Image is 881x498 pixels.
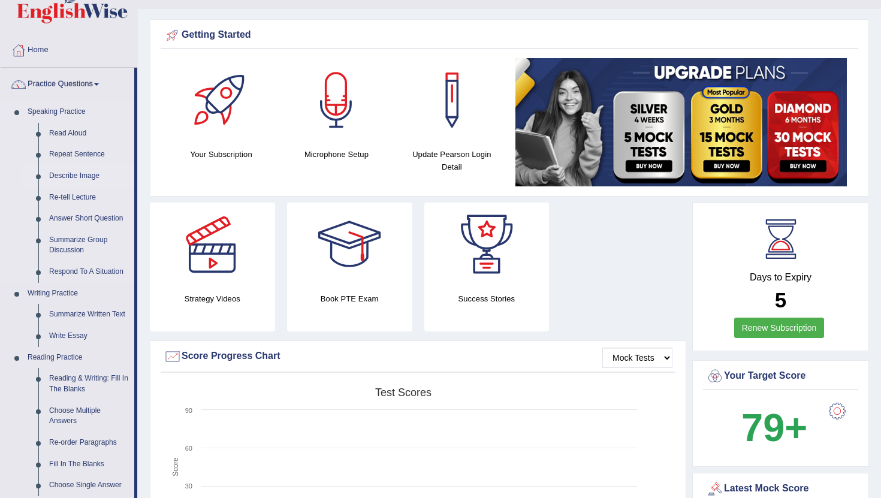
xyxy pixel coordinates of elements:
[164,348,672,366] div: Score Progress Chart
[170,148,273,161] h4: Your Subscription
[44,144,134,165] a: Repeat Sentence
[375,387,432,399] tspan: Test scores
[185,482,192,490] text: 30
[44,261,134,283] a: Respond To A Situation
[287,292,412,305] h4: Book PTE Exam
[44,368,134,400] a: Reading & Writing: Fill In The Blanks
[150,292,275,305] h4: Strategy Videos
[706,367,855,385] div: Your Target Score
[424,292,550,305] h4: Success Stories
[1,34,137,64] a: Home
[706,480,855,498] div: Latest Mock Score
[44,165,134,187] a: Describe Image
[164,26,855,44] div: Getting Started
[44,123,134,144] a: Read Aloud
[44,304,134,325] a: Summarize Written Text
[171,457,180,476] tspan: Score
[44,187,134,209] a: Re-tell Lecture
[44,208,134,230] a: Answer Short Question
[285,148,388,161] h4: Microphone Setup
[515,58,847,186] img: small5.jpg
[22,283,134,304] a: Writing Practice
[44,454,134,475] a: Fill In The Blanks
[706,272,855,283] h4: Days to Expiry
[22,101,134,123] a: Speaking Practice
[775,288,786,312] b: 5
[741,406,807,449] b: 79+
[185,445,192,452] text: 60
[185,407,192,414] text: 90
[400,148,503,173] h4: Update Pearson Login Detail
[44,400,134,432] a: Choose Multiple Answers
[44,325,134,347] a: Write Essay
[44,475,134,496] a: Choose Single Answer
[22,347,134,369] a: Reading Practice
[44,230,134,261] a: Summarize Group Discussion
[44,432,134,454] a: Re-order Paragraphs
[734,318,825,338] a: Renew Subscription
[1,68,134,98] a: Practice Questions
